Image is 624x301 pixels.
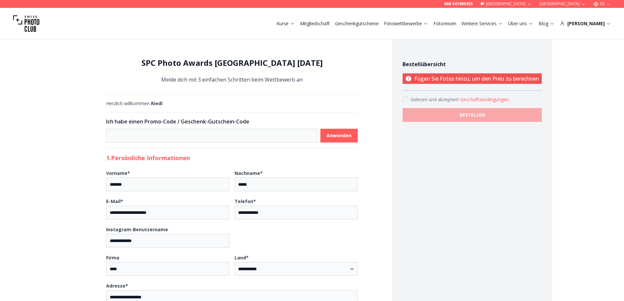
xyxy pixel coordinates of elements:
b: Vorname * [106,170,130,176]
input: Instagram-Benutzername [106,234,229,248]
h1: SPC Photo Awards [GEOGRAPHIC_DATA] [DATE] [106,58,358,68]
h3: Ich habe einen Promo-Code / Geschenk-Gutschein-Code [106,118,358,125]
a: Weitere Services [462,20,503,27]
button: Anwenden [320,129,358,142]
button: Mitgliedschaft [297,19,332,28]
button: Geschenkgutscheine [332,19,381,28]
img: Swiss photo club [13,10,39,37]
input: Firma [106,262,229,276]
b: Firma [106,254,119,261]
a: Kurse [276,20,295,27]
button: Kurse [274,19,297,28]
a: Geschenkgutscheine [335,20,379,27]
button: Fotoreisen [431,19,459,28]
input: E-Mail* [106,206,229,219]
b: Nachname * [235,170,263,176]
p: Fügen Sie Fotos hinzu, um den Preis zu berechnen [403,73,542,84]
a: 069 247495455 [444,1,473,7]
input: Vorname* [106,178,229,191]
a: Über uns [508,20,533,27]
div: [PERSON_NAME] [560,20,611,27]
button: BESTELLEN [403,108,542,122]
a: Blog [539,20,555,27]
b: BESTELLEN [460,112,485,118]
a: Mitgliedschaft [300,20,330,27]
select: Land* [235,262,358,276]
a: Fotowettbewerbe [384,20,428,27]
input: Accept terms [403,97,408,102]
b: Telefon * [235,198,256,204]
input: Telefon* [235,206,358,219]
div: Herzlich willkommen [106,100,358,107]
span: Gelesen und akzeptiert [410,96,460,103]
button: Weitere Services [459,19,505,28]
b: Instagram-Benutzername [106,226,168,233]
b: Riedl [151,100,162,106]
button: Blog [536,19,557,28]
div: Melde dich mit 3 einfachen Schritten beim Wettbewerb an [106,58,358,84]
input: Nachname* [235,178,358,191]
button: Über uns [505,19,536,28]
button: Fotowettbewerbe [381,19,431,28]
h4: Bestellübersicht [403,60,542,68]
b: E-Mail * [106,198,123,204]
b: Adresse * [106,283,128,289]
button: Accept termsGelesen und akzeptiert [460,96,510,103]
b: Land * [235,254,249,261]
h2: 1. Persönliche Informationen [106,153,358,162]
a: Fotoreisen [433,20,456,27]
b: Anwenden [327,132,351,139]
